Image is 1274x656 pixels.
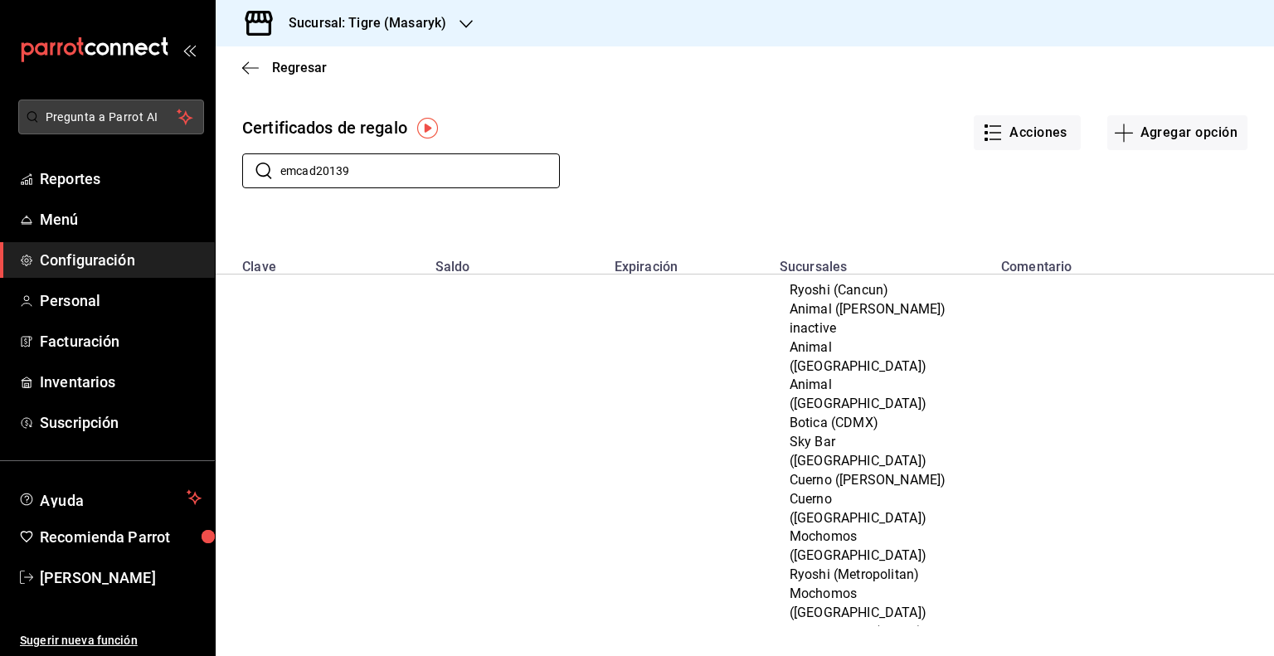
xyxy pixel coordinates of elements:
[272,60,327,75] span: Regresar
[40,488,180,508] span: Ayuda
[425,215,605,275] th: Saldo
[40,289,202,312] span: Personal
[40,371,202,393] span: Inventarios
[417,118,438,138] img: Tooltip marker
[40,526,202,548] span: Recomienda Parrot
[40,168,202,190] span: Reportes
[280,154,560,187] input: Buscar clave de certificado
[40,330,202,352] span: Facturación
[1107,115,1247,150] button: Agregar opción
[12,120,204,138] a: Pregunta a Parrot AI
[40,208,202,231] span: Menú
[242,60,327,75] button: Regresar
[46,109,177,126] span: Pregunta a Parrot AI
[275,13,446,33] h3: Sucursal: Tigre (Masaryk)
[974,115,1081,150] button: Acciones
[182,43,196,56] button: open_drawer_menu
[216,215,425,275] th: Clave
[18,100,204,134] button: Pregunta a Parrot AI
[770,215,991,275] th: Sucursales
[40,249,202,271] span: Configuración
[40,566,202,589] span: [PERSON_NAME]
[20,632,202,649] span: Sugerir nueva función
[40,411,202,434] span: Suscripción
[605,215,770,275] th: Expiración
[242,115,407,140] div: Certificados de regalo
[991,215,1191,275] th: Comentario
